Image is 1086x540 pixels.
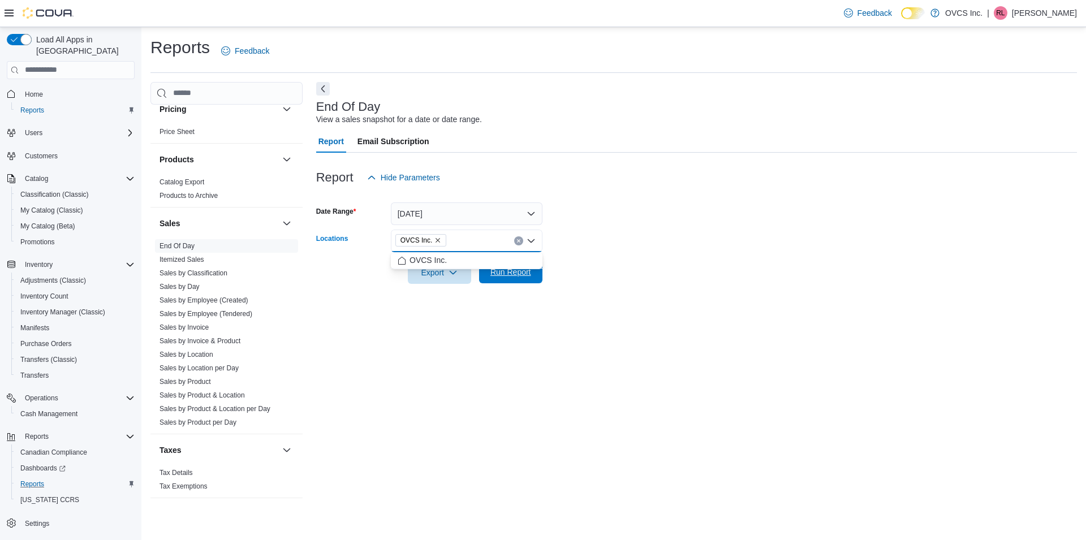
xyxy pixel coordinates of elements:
[20,206,83,215] span: My Catalog (Classic)
[160,482,208,490] a: Tax Exemptions
[160,127,195,136] span: Price Sheet
[316,234,348,243] label: Locations
[280,217,294,230] button: Sales
[391,202,542,225] button: [DATE]
[2,429,139,444] button: Reports
[20,172,53,185] button: Catalog
[20,258,57,271] button: Inventory
[20,391,135,405] span: Operations
[16,274,135,287] span: Adjustments (Classic)
[20,172,135,185] span: Catalog
[391,252,542,269] button: OVCS Inc.
[160,218,180,229] h3: Sales
[280,443,294,457] button: Taxes
[434,237,441,244] button: Remove OVCS Inc. from selection in this group
[11,202,139,218] button: My Catalog (Classic)
[11,476,139,492] button: Reports
[160,405,270,413] a: Sales by Product & Location per Day
[160,418,236,426] a: Sales by Product per Day
[25,90,43,99] span: Home
[901,7,925,19] input: Dark Mode
[318,130,344,153] span: Report
[20,516,135,530] span: Settings
[16,305,110,319] a: Inventory Manager (Classic)
[20,323,49,332] span: Manifests
[160,310,252,318] a: Sales by Employee (Tendered)
[16,369,135,382] span: Transfers
[20,495,79,504] span: [US_STATE] CCRS
[160,283,200,291] a: Sales by Day
[16,204,88,217] a: My Catalog (Classic)
[11,273,139,288] button: Adjustments (Classic)
[490,266,531,278] span: Run Report
[160,337,240,345] a: Sales by Invoice & Product
[160,364,239,373] span: Sales by Location per Day
[217,40,274,62] a: Feedback
[160,191,218,200] span: Products to Archive
[20,355,77,364] span: Transfers (Classic)
[16,493,84,507] a: [US_STATE] CCRS
[363,166,445,189] button: Hide Parameters
[160,103,186,115] h3: Pricing
[20,448,87,457] span: Canadian Compliance
[160,482,208,491] span: Tax Exemptions
[150,125,303,143] div: Pricing
[20,237,55,247] span: Promotions
[2,148,139,164] button: Customers
[160,323,209,331] a: Sales by Invoice
[316,114,482,126] div: View a sales snapshot for a date or date range.
[20,149,62,163] a: Customers
[160,178,204,187] span: Catalog Export
[316,82,330,96] button: Next
[160,192,218,200] a: Products to Archive
[11,460,139,476] a: Dashboards
[11,492,139,508] button: [US_STATE] CCRS
[16,305,135,319] span: Inventory Manager (Classic)
[16,446,135,459] span: Canadian Compliance
[16,369,53,382] a: Transfers
[16,290,135,303] span: Inventory Count
[25,519,49,528] span: Settings
[160,391,245,400] span: Sales by Product & Location
[16,337,135,351] span: Purchase Orders
[16,235,59,249] a: Promotions
[160,128,195,136] a: Price Sheet
[150,175,303,207] div: Products
[160,218,278,229] button: Sales
[2,257,139,273] button: Inventory
[16,446,92,459] a: Canadian Compliance
[987,6,989,20] p: |
[16,461,70,475] a: Dashboards
[160,296,248,305] span: Sales by Employee (Created)
[16,493,135,507] span: Washington CCRS
[20,292,68,301] span: Inventory Count
[150,239,303,434] div: Sales
[2,390,139,406] button: Operations
[16,219,135,233] span: My Catalog (Beta)
[316,207,356,216] label: Date Range
[160,323,209,332] span: Sales by Invoice
[25,260,53,269] span: Inventory
[395,234,447,247] span: OVCS Inc.
[160,469,193,477] a: Tax Details
[994,6,1007,20] div: Ryan Labelle
[160,404,270,413] span: Sales by Product & Location per Day
[20,391,63,405] button: Operations
[160,154,194,165] h3: Products
[160,309,252,318] span: Sales by Employee (Tendered)
[11,102,139,118] button: Reports
[16,235,135,249] span: Promotions
[11,218,139,234] button: My Catalog (Beta)
[16,290,73,303] a: Inventory Count
[160,296,248,304] a: Sales by Employee (Created)
[20,222,75,231] span: My Catalog (Beta)
[11,304,139,320] button: Inventory Manager (Classic)
[391,252,542,269] div: Choose from the following options
[20,430,53,443] button: Reports
[16,477,49,491] a: Reports
[316,100,381,114] h3: End Of Day
[25,152,58,161] span: Customers
[160,154,278,165] button: Products
[20,149,135,163] span: Customers
[160,282,200,291] span: Sales by Day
